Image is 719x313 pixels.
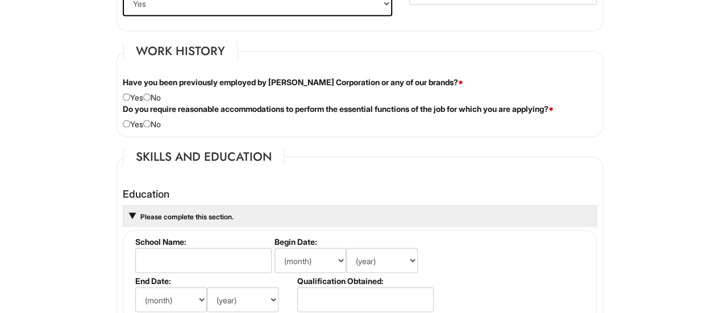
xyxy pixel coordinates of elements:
[123,77,463,88] label: Have you been previously employed by [PERSON_NAME] Corporation or any of our brands?
[123,43,238,60] legend: Work History
[123,148,285,165] legend: Skills and Education
[114,103,605,130] div: Yes No
[114,77,605,103] div: Yes No
[297,276,432,285] label: Qualification Obtained:
[139,212,234,220] a: Please complete this section.
[135,236,270,246] label: School Name:
[123,188,597,199] h4: Education
[135,276,293,285] label: End Date:
[275,236,432,246] label: Begin Date:
[123,103,554,115] label: Do you require reasonable accommodations to perform the essential functions of the job for which ...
